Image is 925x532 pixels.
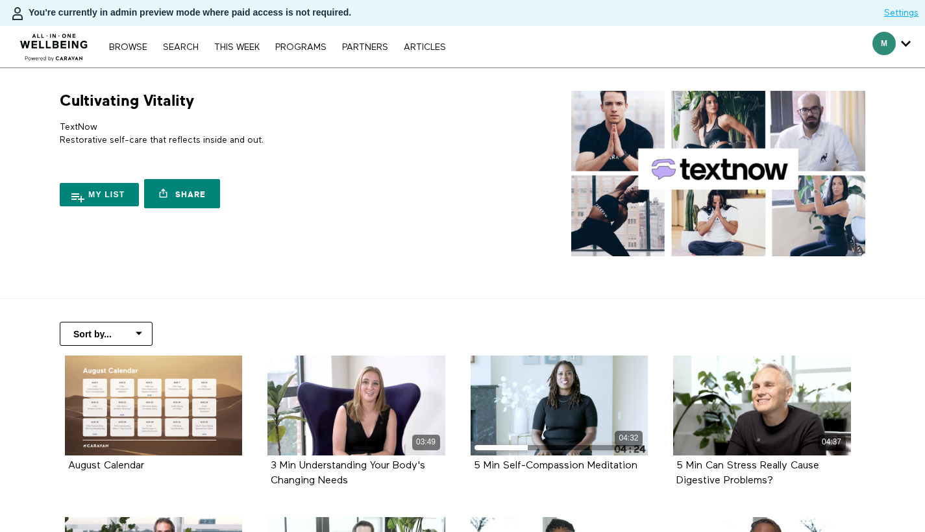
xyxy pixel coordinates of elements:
[144,179,219,208] a: Share
[863,26,920,67] div: Secondary
[60,91,194,111] h1: Cultivating Vitality
[267,356,445,455] a: 3 Min Understanding Your Body's Changing Needs 03:49
[818,435,846,450] div: 04:37
[884,6,919,19] a: Settings
[471,356,648,455] a: 5 Min Self-Compassion Meditation 04:32
[615,431,643,446] div: 04:32
[673,356,851,455] a: 5 Min Can Stress Really Cause Digestive Problems? 04:37
[60,121,458,147] p: TextNow Restorative self-care that reflects inside and out.
[336,43,395,52] a: PARTNERS
[103,40,452,53] nav: Primary
[103,43,154,52] a: Browse
[397,43,452,52] a: ARTICLES
[68,461,144,470] a: August Calendar
[269,43,333,52] a: PROGRAMS
[10,6,25,21] img: person-bdfc0eaa9744423c596e6e1c01710c89950b1dff7c83b5d61d716cfd8139584f.svg
[571,91,865,256] img: Cultivating Vitality
[60,183,139,206] button: My list
[412,435,440,450] div: 03:49
[65,356,243,455] a: August Calendar
[474,461,637,470] a: 5 Min Self-Compassion Meditation
[271,461,425,485] a: 3 Min Understanding Your Body's Changing Needs
[676,461,819,485] a: 5 Min Can Stress Really Cause Digestive Problems?
[208,43,266,52] a: THIS WEEK
[156,43,205,52] a: Search
[15,24,93,63] img: CARAVAN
